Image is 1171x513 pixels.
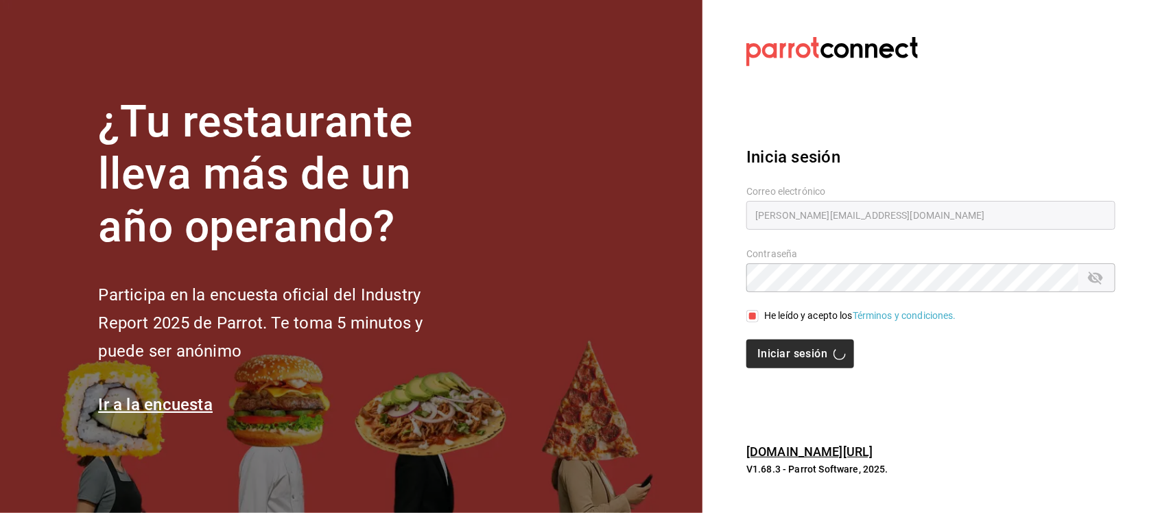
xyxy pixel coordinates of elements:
a: Términos y condiciones. [853,310,956,321]
a: Ir a la encuesta [98,395,213,414]
h1: ¿Tu restaurante lleva más de un año operando? [98,96,469,254]
p: V1.68.3 - Parrot Software, 2025. [746,462,1115,476]
a: [DOMAIN_NAME][URL] [746,444,873,459]
label: Contraseña [746,249,1115,259]
h2: Participa en la encuesta oficial del Industry Report 2025 de Parrot. Te toma 5 minutos y puede se... [98,281,469,365]
input: Ingresa tu correo electrónico [746,201,1115,230]
div: He leído y acepto los [764,309,956,323]
h3: Inicia sesión [746,145,1115,169]
label: Correo electrónico [746,187,1115,196]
